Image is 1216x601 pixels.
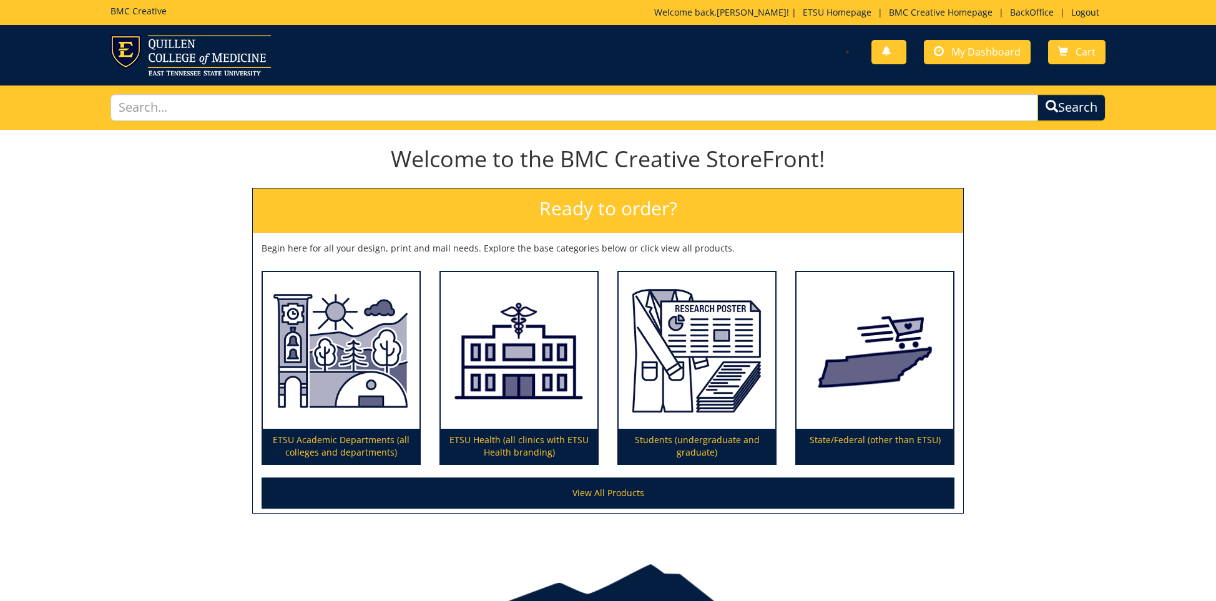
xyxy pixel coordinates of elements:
a: Logout [1065,6,1106,18]
h2: Ready to order? [253,188,963,233]
a: [PERSON_NAME] [717,6,787,18]
h5: BMC Creative [110,6,167,16]
img: State/Federal (other than ETSU) [797,272,953,429]
h1: Welcome to the BMC Creative StoreFront! [252,147,964,172]
a: ETSU Homepage [797,6,878,18]
span: My Dashboard [951,45,1021,59]
img: ETSU Health (all clinics with ETSU Health branding) [441,272,597,429]
p: ETSU Academic Departments (all colleges and departments) [263,429,419,464]
a: BMC Creative Homepage [883,6,999,18]
p: State/Federal (other than ETSU) [797,429,953,464]
p: ETSU Health (all clinics with ETSU Health branding) [441,429,597,464]
a: BackOffice [1004,6,1060,18]
a: Cart [1048,40,1106,64]
button: Search [1037,94,1106,121]
a: View All Products [262,477,954,509]
p: Students (undergraduate and graduate) [619,429,775,464]
span: Cart [1076,45,1096,59]
p: Begin here for all your design, print and mail needs. Explore the base categories below or click ... [262,242,954,255]
a: ETSU Academic Departments (all colleges and departments) [263,272,419,464]
a: Students (undergraduate and graduate) [619,272,775,464]
a: State/Federal (other than ETSU) [797,272,953,464]
input: Search... [110,94,1037,121]
p: Welcome back, ! | | | | [654,6,1106,19]
img: Students (undergraduate and graduate) [619,272,775,429]
a: ETSU Health (all clinics with ETSU Health branding) [441,272,597,464]
a: My Dashboard [924,40,1031,64]
img: ETSU Academic Departments (all colleges and departments) [263,272,419,429]
img: ETSU logo [110,35,271,76]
